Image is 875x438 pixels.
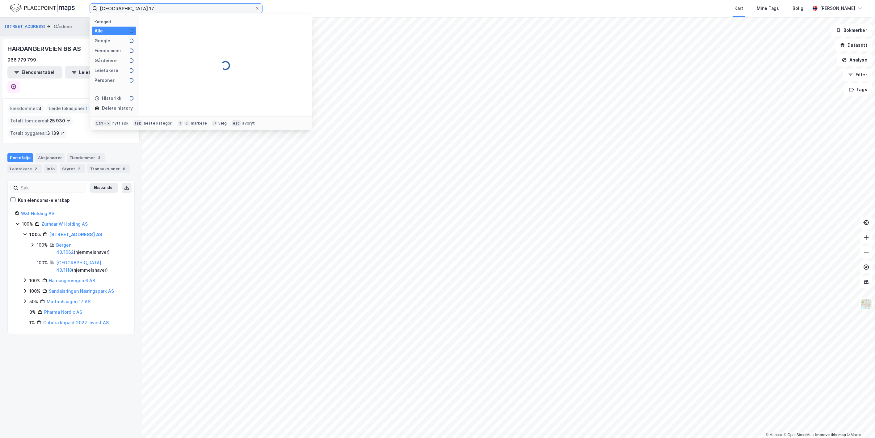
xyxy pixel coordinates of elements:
[21,211,54,216] a: W&t Holding AS
[97,4,255,13] input: Søk på adresse, matrikkel, gårdeiere, leietakere eller personer
[33,166,39,172] div: 2
[49,288,114,294] a: Sandalsringen Næringspark AS
[37,241,48,249] div: 100%
[86,105,88,112] span: 1
[7,56,36,64] div: 966 779 799
[844,83,873,96] button: Tags
[18,197,70,204] div: Kun eiendoms-eierskap
[95,47,121,54] div: Eiendommer
[67,153,105,162] div: Eiendommer
[95,67,118,74] div: Leietakere
[95,77,115,84] div: Personer
[44,309,82,315] a: Pharma Nordic AS
[221,61,230,70] img: spinner.a6d8c91a73a9ac5275cf975e30b51cfb.svg
[7,66,62,79] button: Eiendomstabell
[43,320,109,325] a: Cubera Impact 2022 Invest AS
[29,231,41,238] div: 100%
[860,298,872,310] img: Z
[29,319,35,326] div: 1%
[112,121,129,126] div: nytt søk
[95,27,103,35] div: Alle
[49,117,70,125] span: 25 930 ㎡
[29,287,40,295] div: 100%
[7,153,33,162] div: Portefølje
[56,241,127,256] div: ( hjemmelshaver )
[232,120,241,126] div: esc
[56,259,127,274] div: ( hjemmelshaver )
[95,19,136,24] div: Kategori
[29,298,38,305] div: 50%
[56,260,103,273] a: [GEOGRAPHIC_DATA], 43/1118
[8,116,73,126] div: Totalt tomteareal :
[44,164,57,173] div: Info
[129,96,134,101] img: spinner.a6d8c91a73a9ac5275cf975e30b51cfb.svg
[76,166,82,172] div: 2
[87,164,130,173] div: Transaksjoner
[95,57,117,64] div: Gårdeiere
[56,242,74,255] a: Bergen, 43/1062
[7,44,82,54] div: HARDANGERVEIEN 68 AS
[22,220,33,228] div: 100%
[129,28,134,33] img: spinner.a6d8c91a73a9ac5275cf975e30b51cfb.svg
[242,121,255,126] div: avbryt
[793,5,803,12] div: Bolig
[47,299,90,304] a: Midtunhaugen 17 AS
[129,48,134,53] img: spinner.a6d8c91a73a9ac5275cf975e30b51cfb.svg
[129,38,134,43] img: spinner.a6d8c91a73a9ac5275cf975e30b51cfb.svg
[831,24,873,36] button: Bokmerker
[36,153,65,162] div: Aksjonærer
[95,37,110,45] div: Google
[47,130,65,137] span: 3 139 ㎡
[95,120,111,126] div: Ctrl + k
[129,58,134,63] img: spinner.a6d8c91a73a9ac5275cf975e30b51cfb.svg
[129,78,134,83] img: spinner.a6d8c91a73a9ac5275cf975e30b51cfb.svg
[37,259,48,266] div: 100%
[734,5,743,12] div: Kart
[820,5,855,12] div: [PERSON_NAME]
[49,278,95,283] a: Hardangervegen 6 AS
[784,433,814,437] a: OpenStreetMap
[96,155,103,161] div: 3
[133,120,143,126] div: tab
[218,121,227,126] div: velg
[46,104,90,113] div: Leide lokasjoner :
[65,66,120,79] button: Leietakertabell
[90,183,118,193] button: Ekspander
[95,95,121,102] div: Historikk
[5,23,47,30] button: [STREET_ADDRESS]
[41,221,88,227] a: Zurhaar W Holding AS
[843,69,873,81] button: Filter
[29,308,36,316] div: 3%
[844,408,875,438] iframe: Chat Widget
[18,183,86,193] input: Søk
[7,164,42,173] div: Leietakere
[8,104,44,113] div: Eiendommer :
[191,121,207,126] div: markere
[60,164,85,173] div: Styret
[29,277,40,284] div: 100%
[129,68,134,73] img: spinner.a6d8c91a73a9ac5275cf975e30b51cfb.svg
[54,23,72,30] div: Gårdeier
[10,3,75,14] img: logo.f888ab2527a4732fd821a326f86c7f29.svg
[757,5,779,12] div: Mine Tags
[835,39,873,51] button: Datasett
[8,128,67,138] div: Totalt byggareal :
[102,104,133,112] div: Delete history
[815,433,846,437] a: Improve this map
[49,232,102,237] a: [STREET_ADDRESS] AS
[144,121,173,126] div: neste kategori
[38,105,41,112] span: 3
[766,433,783,437] a: Mapbox
[121,166,127,172] div: 6
[837,54,873,66] button: Analyse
